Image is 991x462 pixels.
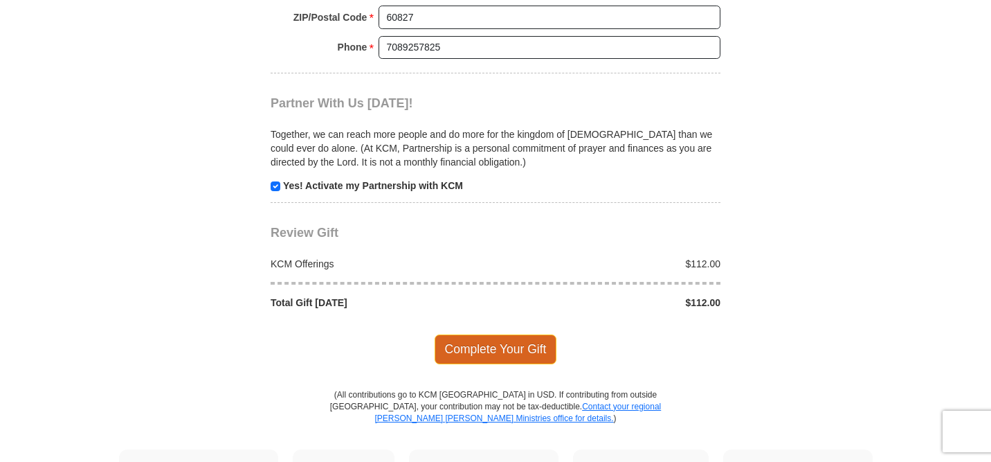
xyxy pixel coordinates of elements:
div: $112.00 [496,257,728,271]
p: Together, we can reach more people and do more for the kingdom of [DEMOGRAPHIC_DATA] than we coul... [271,127,720,169]
div: $112.00 [496,296,728,310]
span: Partner With Us [DATE]! [271,96,413,110]
div: Total Gift [DATE] [264,296,496,310]
p: (All contributions go to KCM [GEOGRAPHIC_DATA] in USD. If contributing from outside [GEOGRAPHIC_D... [329,389,662,450]
span: Complete Your Gift [435,335,557,364]
strong: Yes! Activate my Partnership with KCM [283,180,463,191]
div: KCM Offerings [264,257,496,271]
a: Contact your regional [PERSON_NAME] [PERSON_NAME] Ministries office for details. [374,402,661,423]
strong: ZIP/Postal Code [293,8,367,27]
strong: Phone [338,37,367,57]
span: Review Gift [271,226,338,240]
